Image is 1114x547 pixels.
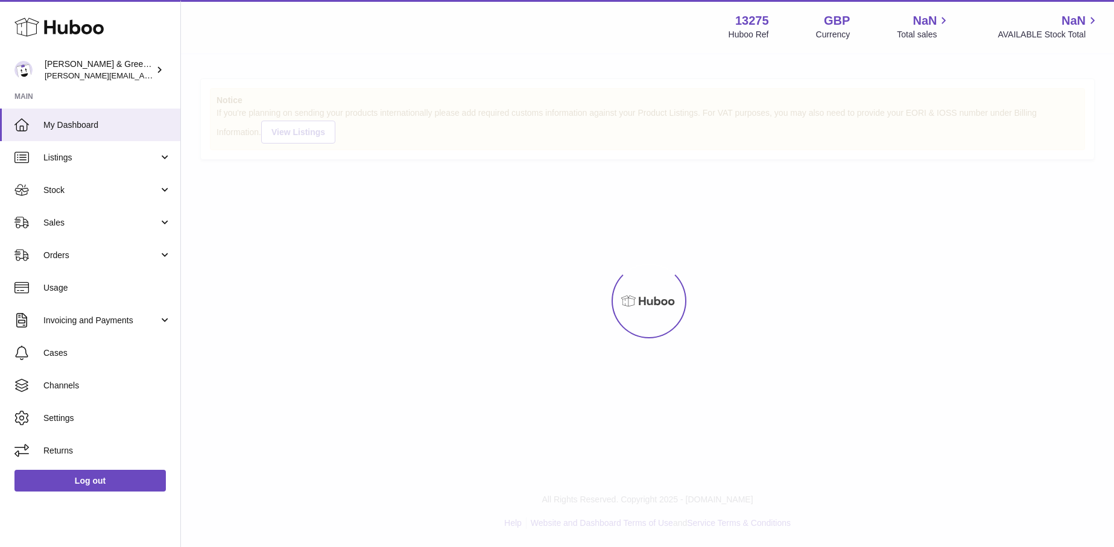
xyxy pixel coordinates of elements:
[14,470,166,492] a: Log out
[43,217,159,229] span: Sales
[43,250,159,261] span: Orders
[43,185,159,196] span: Stock
[729,29,769,40] div: Huboo Ref
[43,445,171,457] span: Returns
[998,29,1100,40] span: AVAILABLE Stock Total
[43,347,171,359] span: Cases
[913,13,937,29] span: NaN
[14,61,33,79] img: ellen@bluebadgecompany.co.uk
[45,58,153,81] div: [PERSON_NAME] & Green Ltd
[43,152,159,163] span: Listings
[998,13,1100,40] a: NaN AVAILABLE Stock Total
[43,315,159,326] span: Invoicing and Payments
[735,13,769,29] strong: 13275
[43,282,171,294] span: Usage
[43,119,171,131] span: My Dashboard
[43,380,171,391] span: Channels
[816,29,850,40] div: Currency
[45,71,242,80] span: [PERSON_NAME][EMAIL_ADDRESS][DOMAIN_NAME]
[1062,13,1086,29] span: NaN
[824,13,850,29] strong: GBP
[897,29,951,40] span: Total sales
[43,413,171,424] span: Settings
[897,13,951,40] a: NaN Total sales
